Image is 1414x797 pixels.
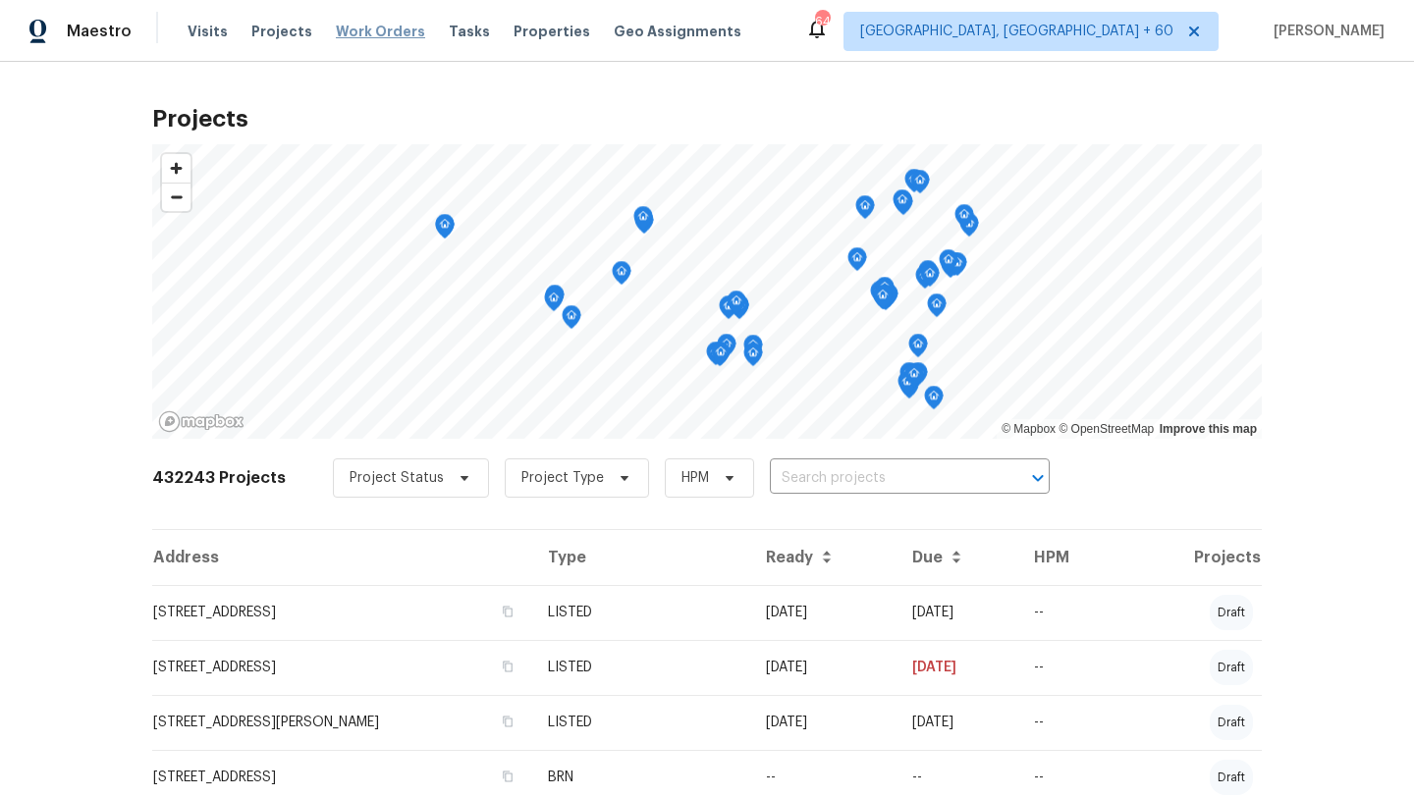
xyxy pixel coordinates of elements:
td: LISTED [532,585,750,640]
button: Zoom out [162,183,190,211]
div: Map marker [562,305,581,336]
td: [DATE] [750,585,897,640]
div: Map marker [918,260,938,291]
div: Map marker [904,169,924,199]
div: Map marker [855,195,875,226]
div: Map marker [904,363,924,394]
span: [PERSON_NAME] [1266,22,1385,41]
span: Properties [514,22,590,41]
div: Map marker [727,291,746,321]
div: Map marker [711,342,731,372]
button: Copy Address [499,658,517,675]
td: [DATE] [897,585,1018,640]
span: Tasks [449,25,490,38]
button: Copy Address [499,603,517,620]
div: Map marker [908,334,928,364]
div: Map marker [954,204,974,235]
span: HPM [681,468,709,488]
div: draft [1210,650,1253,685]
th: Ready [750,530,897,585]
a: OpenStreetMap [1059,422,1154,436]
div: Map marker [924,386,944,416]
span: Project Status [350,468,444,488]
div: Map marker [717,334,736,364]
div: Map marker [875,277,895,307]
div: Map marker [893,189,912,220]
th: Type [532,530,750,585]
a: Improve this map [1160,422,1257,436]
td: [DATE] [750,640,897,695]
span: Visits [188,22,228,41]
td: -- [1018,585,1115,640]
h2: 432243 Projects [152,468,286,488]
div: Map marker [915,265,935,295]
div: Map marker [743,335,763,365]
div: Map marker [873,285,893,315]
div: Map marker [435,214,455,244]
div: Map marker [544,288,564,318]
td: [DATE] [897,640,1018,695]
td: -- [1018,640,1115,695]
div: Map marker [939,249,958,280]
a: Mapbox homepage [158,410,245,433]
button: Zoom in [162,154,190,183]
td: LISTED [532,695,750,750]
span: Project Type [521,468,604,488]
div: draft [1210,705,1253,740]
div: Map marker [899,362,919,393]
div: Map marker [847,247,867,278]
th: Projects [1115,530,1262,585]
td: [STREET_ADDRESS] [152,585,532,640]
div: draft [1210,595,1253,630]
span: Projects [251,22,312,41]
td: -- [1018,695,1115,750]
div: 644 [815,12,829,31]
h2: Projects [152,109,1262,129]
div: Map marker [743,343,763,373]
button: Copy Address [499,768,517,785]
button: Open [1024,464,1052,492]
td: [STREET_ADDRESS][PERSON_NAME] [152,695,532,750]
div: Map marker [612,261,631,292]
div: Map marker [910,170,930,200]
td: [DATE] [750,695,897,750]
th: Address [152,530,532,585]
span: Zoom out [162,184,190,211]
span: [GEOGRAPHIC_DATA], [GEOGRAPHIC_DATA] + 60 [860,22,1173,41]
span: Maestro [67,22,132,41]
td: LISTED [532,640,750,695]
div: Map marker [719,295,738,326]
div: Map marker [633,206,653,237]
button: Copy Address [499,713,517,730]
th: HPM [1018,530,1115,585]
div: Map marker [706,342,726,372]
td: [STREET_ADDRESS] [152,640,532,695]
canvas: Map [152,144,1262,439]
span: Geo Assignments [614,22,741,41]
div: Map marker [545,285,565,315]
div: Map marker [870,281,890,311]
input: Search projects [770,463,995,494]
div: Map marker [920,263,940,293]
div: draft [1210,760,1253,795]
div: Map marker [927,293,947,324]
span: Work Orders [336,22,425,41]
th: Due [897,530,1018,585]
div: Map marker [897,371,917,401]
a: Mapbox [1002,422,1056,436]
td: [DATE] [897,695,1018,750]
